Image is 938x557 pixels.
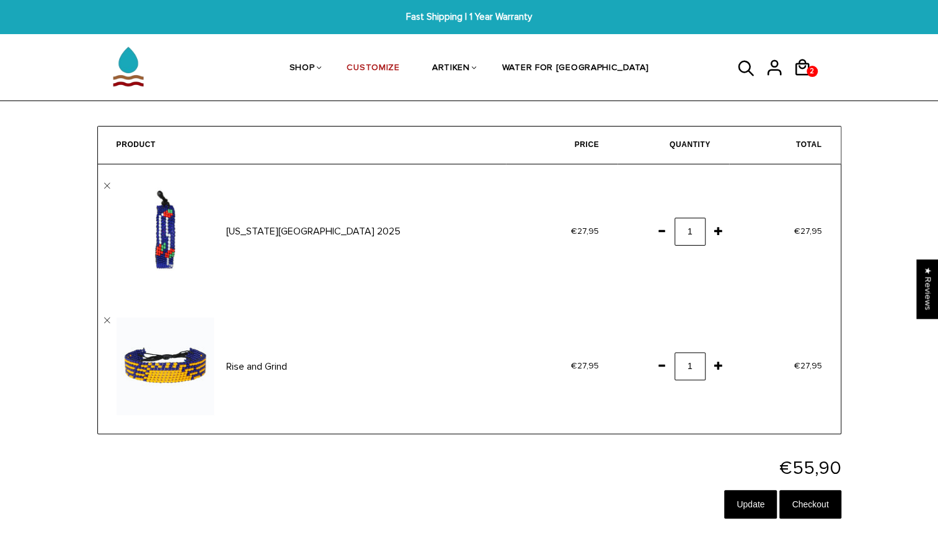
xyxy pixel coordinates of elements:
[104,318,110,324] a: 
[347,36,399,102] a: CUSTOMIZE
[724,490,777,519] input: Update
[807,63,817,80] span: 2
[104,183,110,189] a: 
[794,226,822,236] span: €27,95
[617,127,729,164] th: Quantity
[432,36,470,102] a: ARTIKEN
[98,127,507,164] th: Product
[779,490,841,519] input: Checkout
[571,360,599,371] span: €27,95
[794,360,822,371] span: €27,95
[226,225,400,238] a: [US_STATE][GEOGRAPHIC_DATA] 2025
[117,318,214,415] img: Handmade Beaded ArtiKen Rise and Grind Blue and Orange Bracelet
[502,36,649,102] a: WATER FOR [GEOGRAPHIC_DATA]
[779,457,841,479] span: €55,90
[506,127,617,164] th: Price
[793,81,821,82] a: 2
[289,10,649,24] span: Fast Shipping | 1 Year Warranty
[729,127,841,164] th: Total
[571,226,599,236] span: €27,95
[226,360,287,373] a: Rise and Grind
[290,36,315,102] a: SHOP
[917,259,938,318] div: Click to open Judge.me floating reviews tab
